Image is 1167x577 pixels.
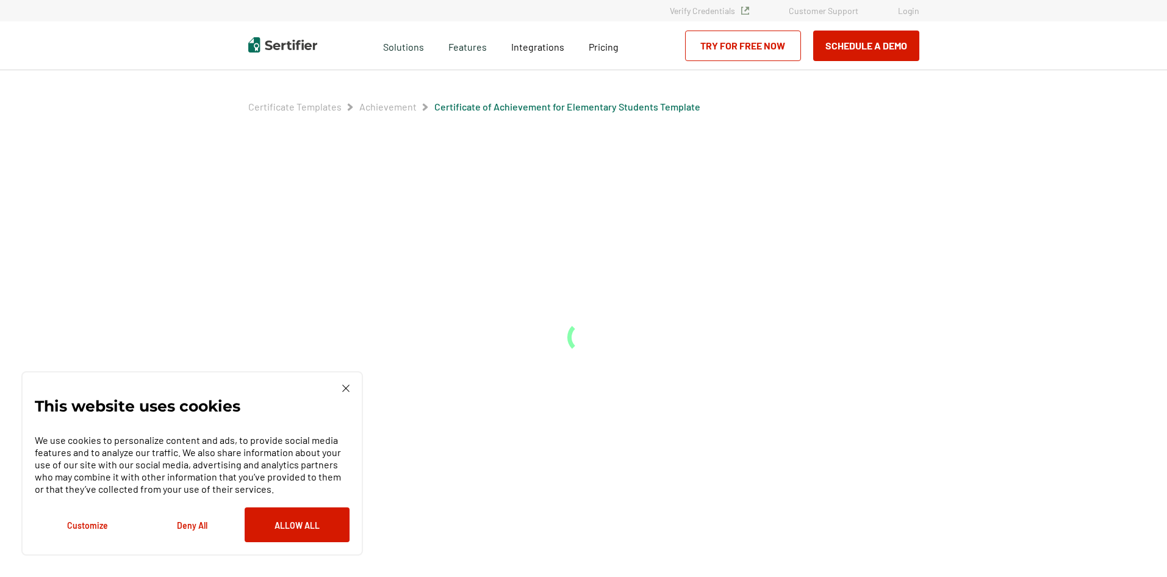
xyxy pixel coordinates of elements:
a: Certificate of Achievement for Elementary Students Template [434,101,700,112]
a: Pricing [589,38,619,53]
span: Features [448,38,487,53]
a: Login [898,5,919,16]
img: Verified [741,7,749,15]
button: Schedule a Demo [813,31,919,61]
span: Integrations [511,41,564,53]
p: This website uses cookies [35,400,240,412]
a: Try for Free Now [685,31,801,61]
a: Integrations [511,38,564,53]
a: Customer Support [789,5,858,16]
button: Deny All [140,507,245,542]
span: Solutions [383,38,424,53]
img: Cookie Popup Close [342,385,350,392]
span: Certificate Templates [248,101,342,113]
img: Sertifier | Digital Credentialing Platform [248,37,317,53]
span: Certificate of Achievement for Elementary Students Template [434,101,700,113]
a: Verify Credentials [670,5,749,16]
span: Pricing [589,41,619,53]
div: Breadcrumb [248,101,700,113]
a: Certificate Templates [248,101,342,112]
button: Allow All [245,507,350,542]
p: We use cookies to personalize content and ads, to provide social media features and to analyze ou... [35,434,350,495]
a: Achievement [359,101,417,112]
span: Achievement [359,101,417,113]
button: Customize [35,507,140,542]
